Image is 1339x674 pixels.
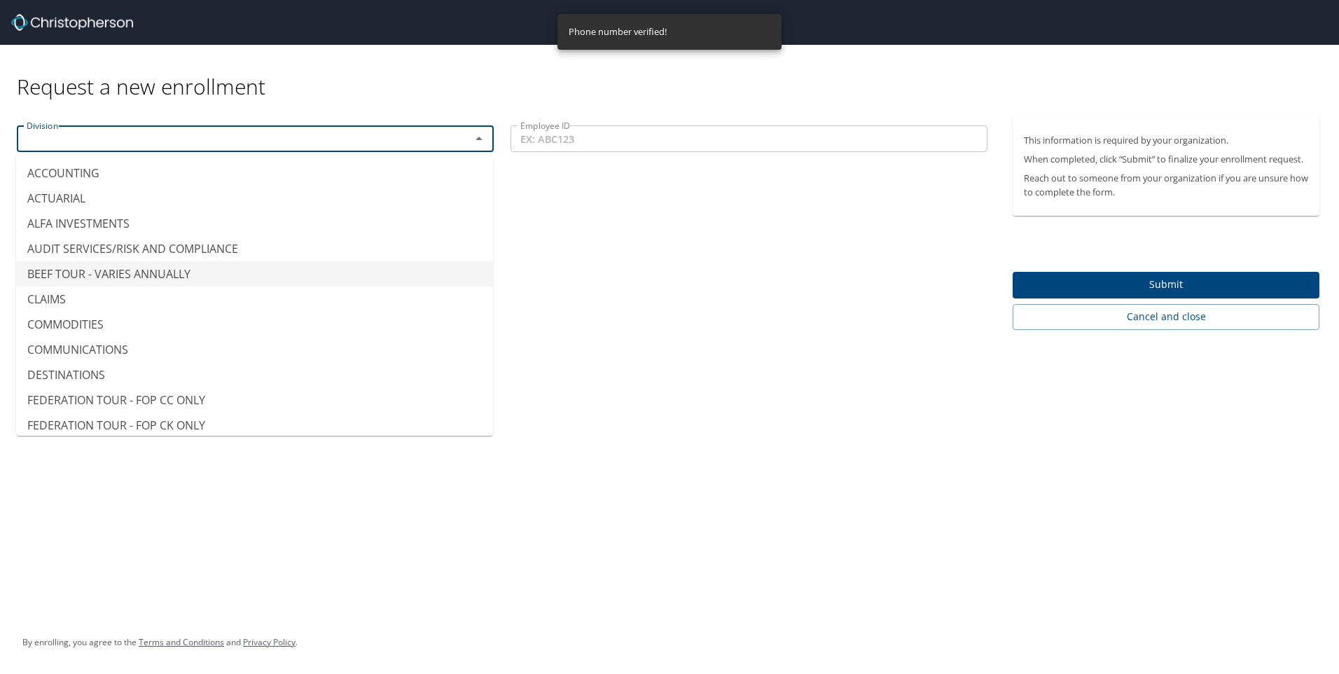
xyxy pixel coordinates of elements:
[469,129,489,149] button: Close
[1024,172,1308,198] p: Reach out to someone from your organization if you are unsure how to complete the form.
[16,287,493,312] li: CLAIMS
[1024,308,1308,326] span: Cancel and close
[16,236,493,261] li: AUDIT SERVICES/RISK AND COMPLIANCE
[17,45,1331,100] div: Request a new enrollment
[16,387,493,413] li: FEDERATION TOUR - FOP CC ONLY
[16,312,493,337] li: COMMODITIES
[22,625,298,660] div: By enrolling, you agree to the and .
[11,14,133,31] img: cbt logo
[511,125,987,152] input: EX: ABC123
[16,337,493,362] li: COMMUNICATIONS
[1013,304,1319,330] button: Cancel and close
[1024,153,1308,166] p: When completed, click “Submit” to finalize your enrollment request.
[16,362,493,387] li: DESTINATIONS
[16,211,493,236] li: ALFA INVESTMENTS
[243,636,296,648] a: Privacy Policy
[1013,272,1319,299] button: Submit
[16,261,493,287] li: BEEF TOUR - VARIES ANNUALLY
[16,186,493,211] li: ACTUARIAL
[139,636,224,648] a: Terms and Conditions
[1024,276,1308,294] span: Submit
[569,18,667,46] div: Phone number verified!
[16,160,493,186] li: ACCOUNTING
[1024,134,1308,147] p: This information is required by your organization.
[16,413,493,438] li: FEDERATION TOUR - FOP CK ONLY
